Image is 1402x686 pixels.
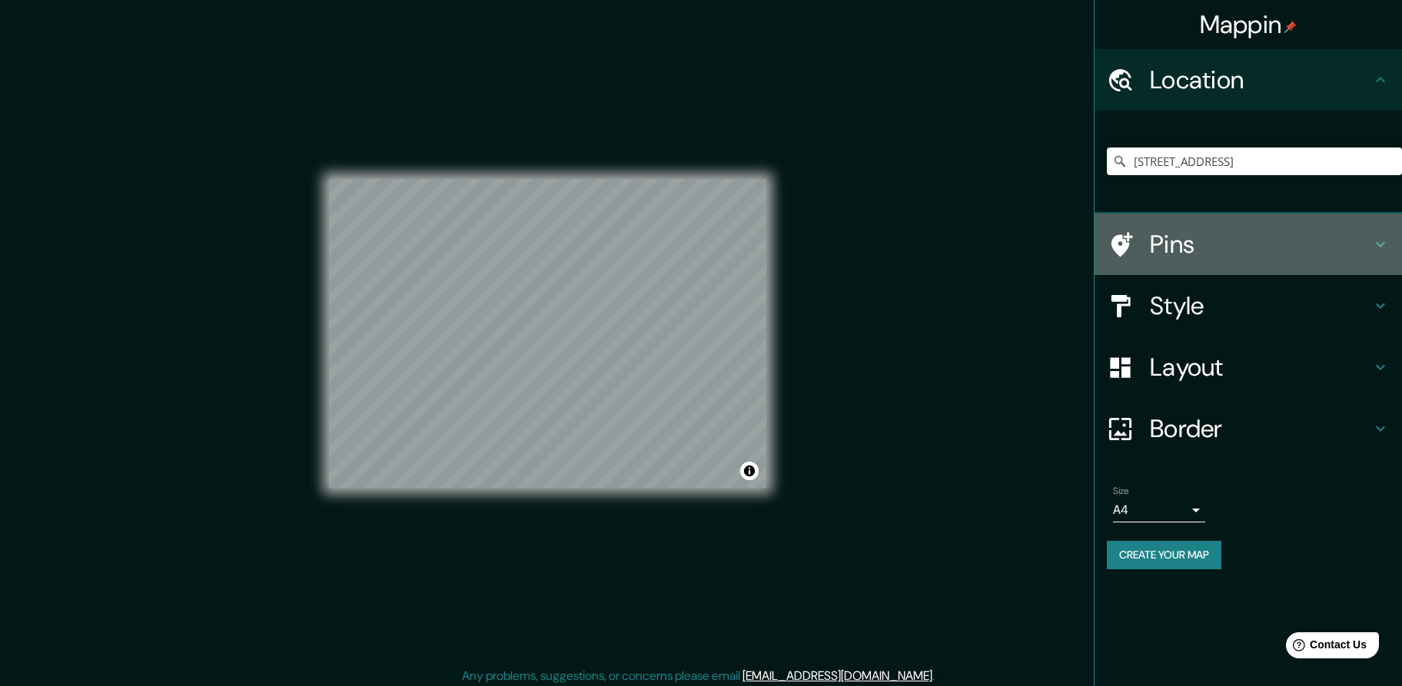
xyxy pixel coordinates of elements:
[743,668,932,684] a: [EMAIL_ADDRESS][DOMAIN_NAME]
[1107,147,1402,175] input: Pick your city or area
[935,667,937,685] div: .
[1150,229,1371,260] h4: Pins
[462,667,935,685] p: Any problems, suggestions, or concerns please email .
[1150,352,1371,383] h4: Layout
[1284,21,1297,33] img: pin-icon.png
[1095,214,1402,275] div: Pins
[1107,541,1221,569] button: Create your map
[1200,9,1297,40] h4: Mappin
[740,462,759,480] button: Toggle attribution
[1265,626,1385,669] iframe: Help widget launcher
[1095,49,1402,111] div: Location
[1095,336,1402,398] div: Layout
[1113,498,1205,522] div: A4
[1150,290,1371,321] h4: Style
[1095,398,1402,459] div: Border
[1150,413,1371,444] h4: Border
[1113,485,1129,498] label: Size
[1095,275,1402,336] div: Style
[329,179,766,488] canvas: Map
[1150,65,1371,95] h4: Location
[937,667,940,685] div: .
